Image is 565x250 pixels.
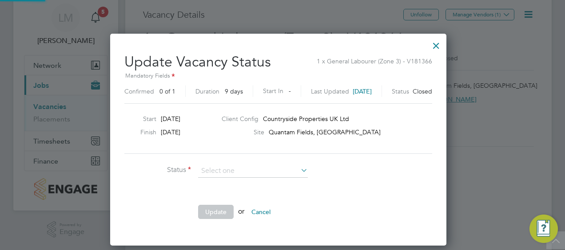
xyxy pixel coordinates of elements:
button: Cancel [244,205,278,219]
button: Engage Resource Center [529,215,558,243]
span: Quantam Fields, [GEOGRAPHIC_DATA] [269,128,381,136]
span: 0 of 1 [159,87,175,95]
label: Status [392,87,409,95]
span: - [289,87,291,95]
label: Last Updated [311,87,349,95]
label: Finish [121,128,156,136]
span: Closed [413,87,432,95]
li: or [124,205,391,228]
input: Select one [198,164,308,178]
div: Mandatory Fields [124,71,432,81]
label: Start [121,115,156,123]
span: 9 days [225,87,243,95]
h2: Update Vacancy Status [124,46,432,100]
button: Update [198,205,234,219]
label: Site [222,128,264,136]
span: [DATE] [161,115,180,123]
label: Duration [195,87,219,95]
span: Countryside Properties UK Ltd [263,115,349,123]
label: Status [124,165,191,175]
span: [DATE] [353,87,372,95]
label: Client Config [222,115,259,123]
label: Confirmed [124,87,154,95]
label: Start In [263,86,283,97]
span: [DATE] [161,128,180,136]
span: 1 x General Labourer (Zone 3) - V181366 [317,53,432,65]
